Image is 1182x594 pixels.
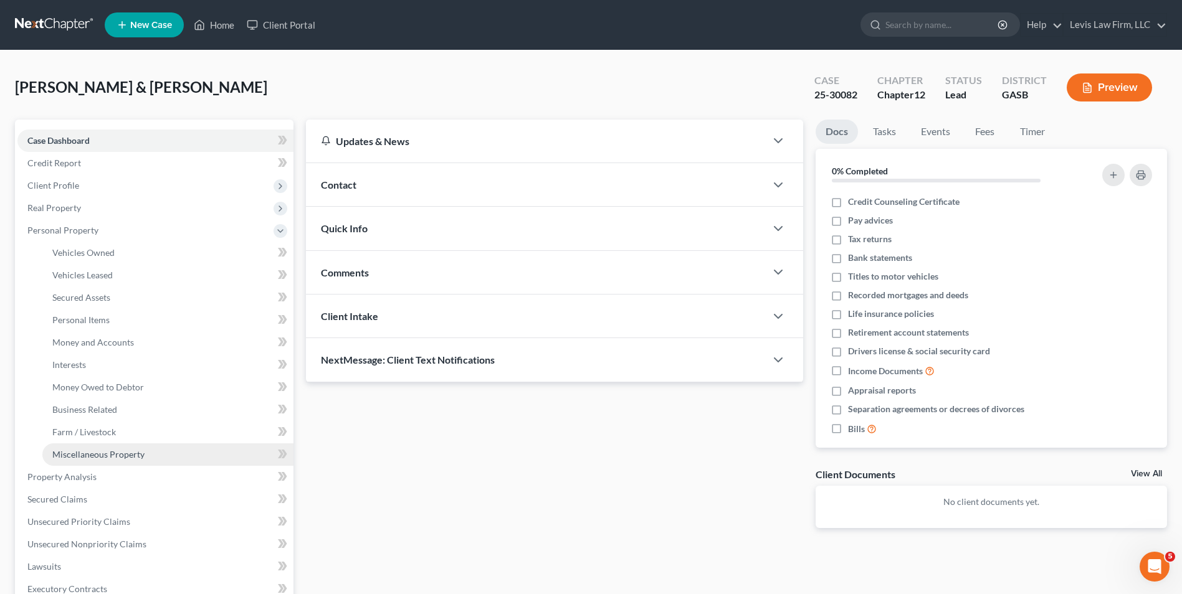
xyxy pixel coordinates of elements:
span: Personal Items [52,314,110,325]
a: Money Owed to Debtor [42,376,293,398]
span: Farm / Livestock [52,427,116,437]
a: Timer [1010,120,1055,144]
span: Property Analysis [27,471,97,482]
span: Executory Contracts [27,583,107,594]
span: Drivers license & social security card [848,345,990,357]
a: Interests [42,354,293,376]
span: Unsecured Priority Claims [27,516,130,527]
span: Separation agreements or decrees of divorces [848,403,1024,415]
a: View All [1131,469,1162,478]
div: Chapter [877,73,925,88]
span: Business Related [52,404,117,415]
span: Retirement account statements [848,326,969,339]
span: New Case [130,21,172,30]
div: GASB [1002,88,1047,102]
span: 5 [1165,552,1175,562]
span: Recorded mortgages and deeds [848,289,968,301]
a: Client Portal [241,14,322,36]
span: Money Owed to Debtor [52,382,144,392]
span: Personal Property [27,225,98,235]
a: Docs [816,120,858,144]
div: District [1002,73,1047,88]
a: Vehicles Owned [42,242,293,264]
iframe: Intercom live chat [1140,552,1170,582]
a: Secured Claims [17,488,293,511]
span: Unsecured Nonpriority Claims [27,539,146,549]
span: Vehicles Owned [52,247,115,258]
span: Secured Assets [52,292,110,303]
a: Unsecured Nonpriority Claims [17,533,293,555]
a: Business Related [42,398,293,421]
span: Quick Info [321,222,368,234]
span: Money and Accounts [52,337,134,347]
a: Credit Report [17,152,293,174]
span: Titles to motor vehicles [848,270,938,283]
span: NextMessage: Client Text Notifications [321,354,495,365]
a: Unsecured Priority Claims [17,511,293,533]
div: Case [814,73,857,88]
p: No client documents yet. [826,496,1157,508]
span: Real Property [27,202,81,213]
span: Vehicles Leased [52,270,113,280]
span: Credit Report [27,158,81,168]
span: Contact [321,179,356,191]
a: Levis Law Firm, LLC [1064,14,1166,36]
div: Chapter [877,88,925,102]
a: Case Dashboard [17,130,293,152]
button: Preview [1067,73,1152,101]
a: Help [1021,14,1062,36]
a: Money and Accounts [42,331,293,354]
span: Tax returns [848,233,892,245]
a: Property Analysis [17,466,293,488]
a: Tasks [863,120,906,144]
span: Lawsuits [27,561,61,572]
strong: 0% Completed [832,166,888,176]
span: Miscellaneous Property [52,449,145,460]
a: Farm / Livestock [42,421,293,443]
span: Comments [321,266,369,278]
a: Lawsuits [17,555,293,578]
div: Updates & News [321,134,751,148]
div: Client Documents [816,468,895,481]
a: Home [188,14,241,36]
span: Income Documents [848,365,923,377]
a: Personal Items [42,309,293,331]
span: Case Dashboard [27,135,90,146]
span: [PERSON_NAME] & [PERSON_NAME] [15,78,267,96]
div: Status [945,73,982,88]
span: Bills [848,423,865,435]
div: 25-30082 [814,88,857,102]
span: Appraisal reports [848,384,916,397]
a: Vehicles Leased [42,264,293,286]
div: Lead [945,88,982,102]
span: Pay advices [848,214,893,227]
span: Client Profile [27,180,79,191]
span: Bank statements [848,252,912,264]
a: Secured Assets [42,286,293,309]
a: Miscellaneous Property [42,443,293,466]
span: Credit Counseling Certificate [848,196,960,208]
span: Secured Claims [27,494,87,504]
input: Search by name... [885,13,999,36]
span: Life insurance policies [848,308,934,320]
a: Events [911,120,960,144]
span: Client Intake [321,310,378,322]
span: Interests [52,359,86,370]
a: Fees [965,120,1005,144]
span: 12 [914,88,925,100]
